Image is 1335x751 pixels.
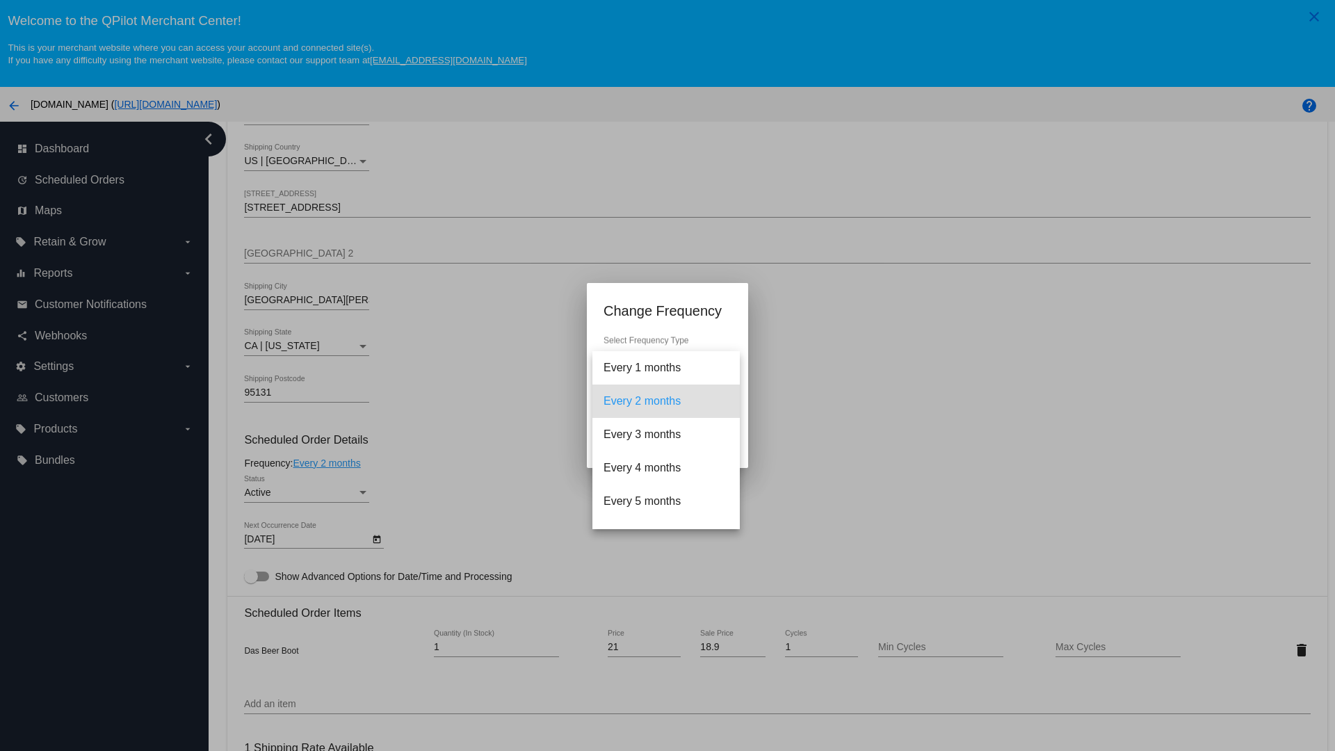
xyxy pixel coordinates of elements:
[604,485,729,518] span: Every 5 months
[604,518,729,551] span: Every 6 months
[604,351,729,385] span: Every 1 months
[604,418,729,451] span: Every 3 months
[604,451,729,485] span: Every 4 months
[604,385,729,418] span: Every 2 months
